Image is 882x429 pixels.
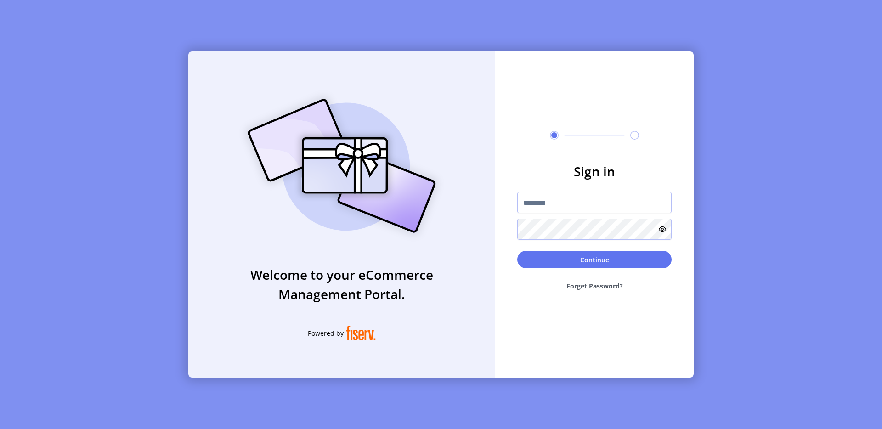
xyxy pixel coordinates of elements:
[308,328,344,338] span: Powered by
[517,251,672,268] button: Continue
[517,162,672,181] h3: Sign in
[188,265,495,304] h3: Welcome to your eCommerce Management Portal.
[517,274,672,298] button: Forget Password?
[234,89,450,243] img: card_Illustration.svg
